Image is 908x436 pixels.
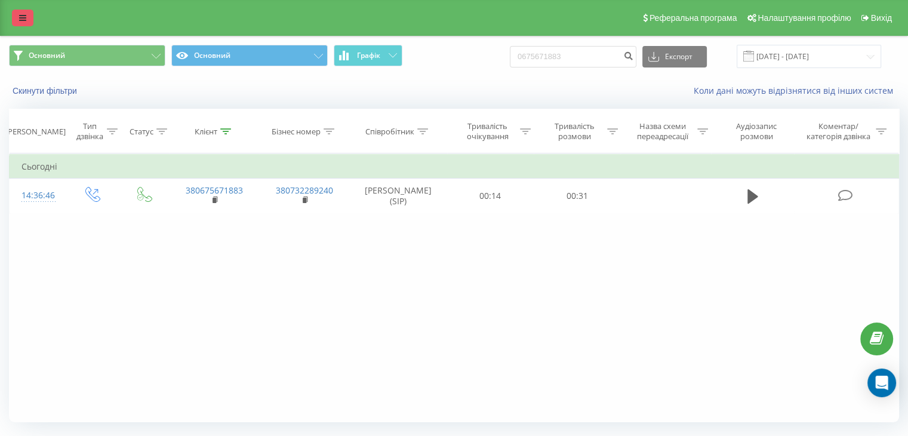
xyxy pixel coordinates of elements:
div: Аудіозапис розмови [722,121,792,142]
div: [PERSON_NAME] [5,127,66,137]
td: 00:31 [534,179,620,213]
button: Основний [9,45,165,66]
td: Сьогодні [10,155,899,179]
button: Графік [334,45,402,66]
a: Коли дані можуть відрізнятися вiд інших систем [694,85,899,96]
span: Вихід [871,13,892,23]
td: 00:14 [447,179,534,213]
div: Співробітник [365,127,414,137]
input: Пошук за номером [510,46,636,67]
div: Статус [130,127,153,137]
span: Основний [29,51,65,60]
div: Тип дзвінка [75,121,103,142]
a: 380732289240 [276,185,333,196]
span: Налаштування профілю [758,13,851,23]
button: Скинути фільтри [9,85,83,96]
td: [PERSON_NAME] (SIP) [350,179,447,213]
div: Клієнт [195,127,217,137]
div: Коментар/категорія дзвінка [803,121,873,142]
div: Тривалість очікування [458,121,518,142]
span: Графік [357,51,380,60]
span: Реферальна програма [650,13,737,23]
div: Open Intercom Messenger [867,369,896,397]
div: Тривалість розмови [544,121,604,142]
div: Назва схеми переадресації [632,121,694,142]
div: 14:36:46 [21,184,53,207]
div: Бізнес номер [272,127,321,137]
button: Експорт [642,46,707,67]
button: Основний [171,45,328,66]
a: 380675671883 [186,185,243,196]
